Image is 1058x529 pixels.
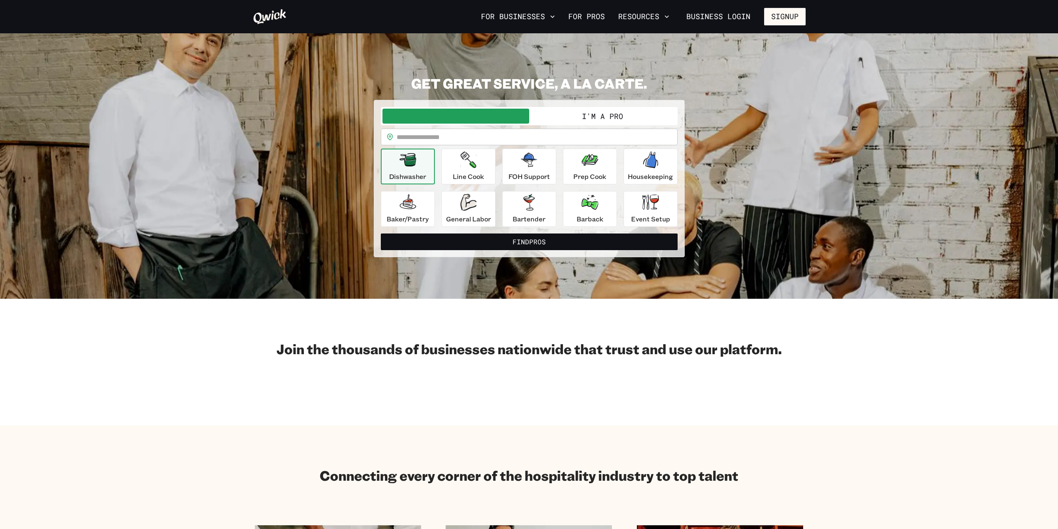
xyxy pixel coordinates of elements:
p: Event Setup [631,214,670,224]
button: General Labor [441,191,496,227]
p: Barback [577,214,603,224]
button: Barback [563,191,617,227]
button: I'm a Pro [529,109,676,124]
h2: GET GREAT SERVICE, A LA CARTE. [374,75,685,92]
button: Resources [615,10,673,24]
button: Signup [764,8,806,25]
p: Line Cook [453,171,484,181]
a: Business Login [679,8,757,25]
p: Housekeeping [628,171,673,181]
p: Bartender [513,214,545,224]
button: Event Setup [624,191,678,227]
button: Dishwasher [381,149,435,184]
p: Dishwasher [389,171,426,181]
h2: Join the thousands of businesses nationwide that trust and use our platform. [253,340,806,357]
button: I'm a Business [382,109,529,124]
p: FOH Support [508,171,550,181]
p: Baker/Pastry [387,214,429,224]
h2: Connecting every corner of the hospitality industry to top talent [320,467,738,484]
button: Prep Cook [563,149,617,184]
a: For Pros [565,10,608,24]
button: Line Cook [441,149,496,184]
button: For Businesses [478,10,558,24]
button: FOH Support [502,149,556,184]
p: General Labor [446,214,491,224]
p: Prep Cook [573,171,606,181]
button: Bartender [502,191,556,227]
button: FindPros [381,233,678,250]
button: Housekeeping [624,149,678,184]
button: Baker/Pastry [381,191,435,227]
